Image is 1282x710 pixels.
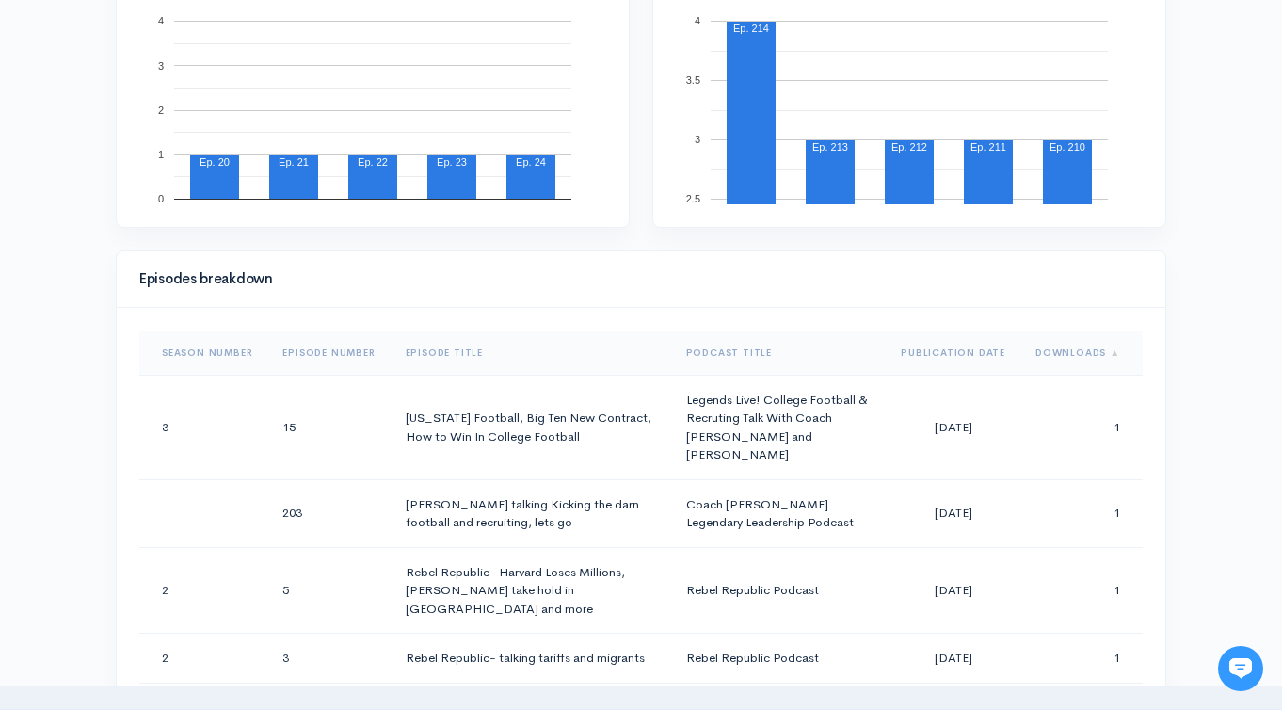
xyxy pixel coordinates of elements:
[267,634,390,684] td: 3
[139,375,267,479] td: 3
[1050,141,1085,153] text: Ep. 210
[686,193,700,204] text: 2.5
[812,141,848,153] text: Ep. 213
[158,149,164,160] text: 1
[158,15,164,26] text: 4
[671,375,887,479] td: Legends Live! College Football & Recruting Talk With Coach [PERSON_NAME] and [PERSON_NAME]
[1020,479,1143,547] td: 1
[55,354,336,392] input: Search articles
[200,156,230,168] text: Ep. 20
[671,331,887,376] th: Sort column
[671,479,887,547] td: Coach [PERSON_NAME] Legendary Leadership Podcast
[391,479,671,547] td: [PERSON_NAME] talking Kicking the darn football and recruiting, lets go
[516,156,546,168] text: Ep. 24
[686,74,700,86] text: 3.5
[1020,375,1143,479] td: 1
[139,271,1131,287] h4: Episodes breakdown
[671,634,887,684] td: Rebel Republic Podcast
[676,16,1143,204] svg: A chart.
[267,331,390,376] th: Sort column
[733,23,769,34] text: Ep. 214
[391,547,671,634] td: Rebel Republic- Harvard Loses Millions, [PERSON_NAME] take hold in [GEOGRAPHIC_DATA] and more
[28,125,348,216] h2: Just let us know if you need anything and we'll be happy to help! 🙂
[139,634,267,684] td: 2
[391,634,671,684] td: Rebel Republic- talking tariffs and migrants
[886,634,1020,684] td: [DATE]
[1020,331,1143,376] th: Sort column
[886,547,1020,634] td: [DATE]
[886,479,1020,547] td: [DATE]
[267,375,390,479] td: 15
[695,15,700,26] text: 4
[158,193,164,204] text: 0
[158,105,164,116] text: 2
[267,547,390,634] td: 5
[267,479,390,547] td: 203
[28,91,348,121] h1: Hi 👋
[886,375,1020,479] td: [DATE]
[1020,634,1143,684] td: 1
[121,261,226,276] span: New conversation
[970,141,1006,153] text: Ep. 211
[279,156,309,168] text: Ep. 21
[139,547,267,634] td: 2
[139,331,267,376] th: Sort column
[158,59,164,71] text: 3
[1218,646,1263,691] iframe: gist-messenger-bubble-iframe
[358,156,388,168] text: Ep. 22
[671,547,887,634] td: Rebel Republic Podcast
[1020,547,1143,634] td: 1
[391,375,671,479] td: [US_STATE] Football, Big Ten New Contract, How to Win In College Football
[437,156,467,168] text: Ep. 23
[29,250,347,287] button: New conversation
[25,323,351,346] p: Find an answer quickly
[139,16,606,204] svg: A chart.
[391,331,671,376] th: Sort column
[695,134,700,145] text: 3
[886,331,1020,376] th: Sort column
[891,141,927,153] text: Ep. 212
